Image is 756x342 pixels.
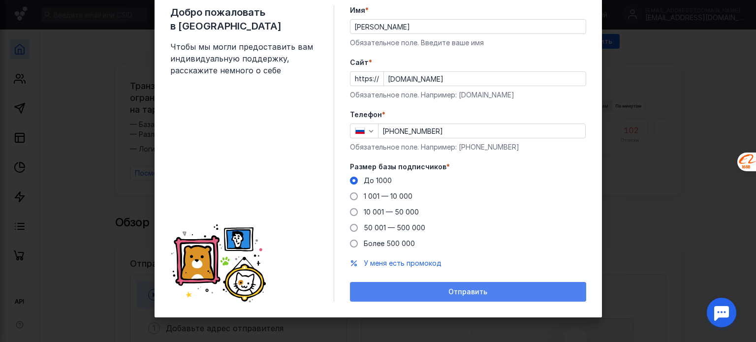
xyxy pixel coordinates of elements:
[364,208,419,216] span: 10 001 — 50 000
[350,38,586,48] div: Обязательное поле. Введите ваше имя
[364,176,392,185] span: До 1000
[170,5,318,33] span: Добро пожаловать в [GEOGRAPHIC_DATA]
[448,288,487,296] span: Отправить
[364,239,415,248] span: Более 500 000
[170,41,318,76] span: Чтобы мы могли предоставить вам индивидуальную поддержку, расскажите немного о себе
[350,142,586,152] div: Обязательное поле. Например: [PHONE_NUMBER]
[350,110,382,120] span: Телефон
[350,58,369,67] span: Cайт
[350,5,365,15] span: Имя
[364,223,425,232] span: 50 001 — 500 000
[350,282,586,302] button: Отправить
[364,192,412,200] span: 1 001 — 10 000
[350,162,446,172] span: Размер базы подписчиков
[350,90,586,100] div: Обязательное поле. Например: [DOMAIN_NAME]
[364,258,441,268] button: У меня есть промокод
[364,259,441,267] span: У меня есть промокод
